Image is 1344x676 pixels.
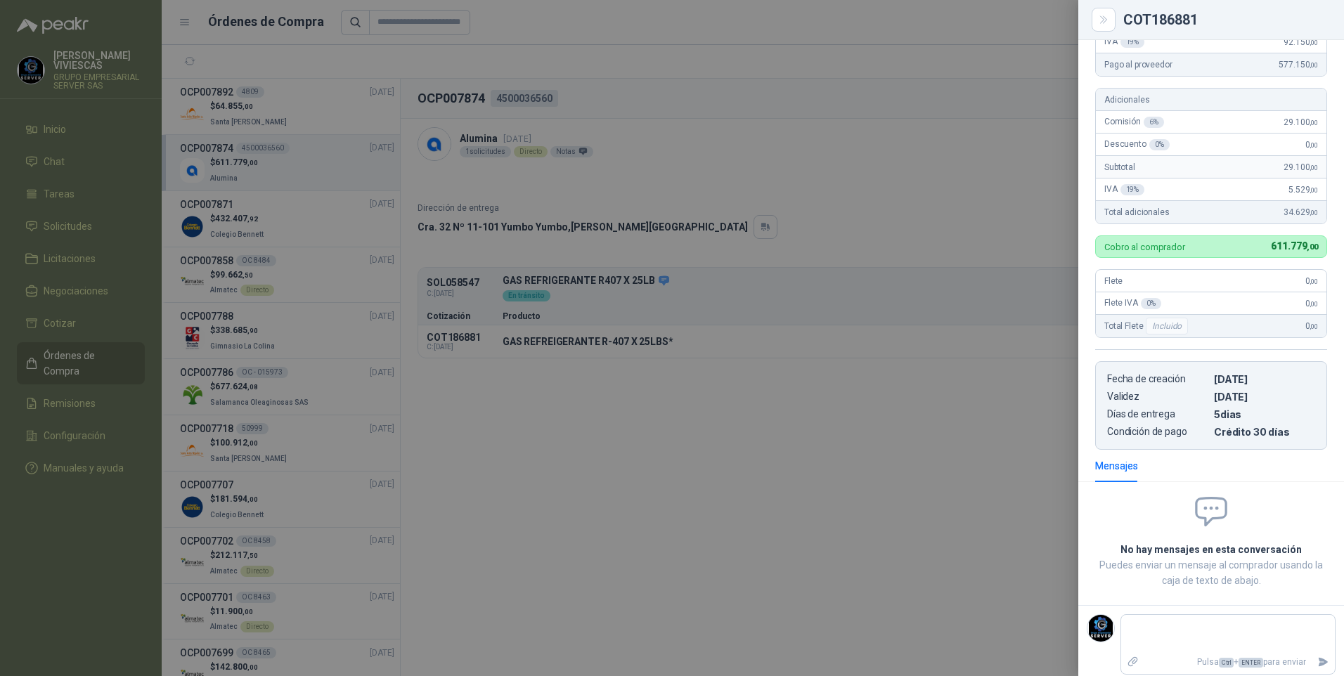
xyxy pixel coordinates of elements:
span: 0 [1305,276,1318,286]
span: 0 [1305,299,1318,308]
p: Validez [1107,391,1208,403]
span: ,00 [1310,119,1318,126]
span: Ctrl [1219,658,1234,668]
span: Flete [1104,276,1123,286]
h2: No hay mensajes en esta conversación [1095,542,1327,557]
img: Company Logo [1087,615,1114,642]
button: Enviar [1312,650,1335,675]
p: [DATE] [1214,391,1315,403]
span: ,00 [1310,39,1318,46]
span: 577.150 [1279,60,1318,70]
div: Adicionales [1096,89,1326,111]
button: Close [1095,11,1112,28]
span: ,00 [1310,278,1318,285]
span: 29.100 [1284,162,1318,172]
span: 34.629 [1284,207,1318,217]
span: Total Flete [1104,318,1191,334]
span: ,00 [1310,164,1318,171]
span: Subtotal [1104,162,1135,172]
div: COT186881 [1123,13,1327,27]
div: 6 % [1144,117,1164,128]
p: Condición de pago [1107,426,1208,438]
span: ENTER [1239,658,1263,668]
p: Cobro al comprador [1104,242,1185,252]
span: ,00 [1310,300,1318,308]
p: [DATE] [1214,373,1315,385]
p: Puedes enviar un mensaje al comprador usando la caja de texto de abajo. [1095,557,1327,588]
p: 5 dias [1214,408,1315,420]
span: ,00 [1310,323,1318,330]
p: Días de entrega [1107,408,1208,420]
span: 0 [1305,140,1318,150]
span: 0 [1305,321,1318,331]
span: 611.779 [1271,240,1318,252]
div: Mensajes [1095,458,1138,474]
p: Crédito 30 días [1214,426,1315,438]
div: Incluido [1146,318,1188,334]
span: ,00 [1310,61,1318,69]
p: Pulsa + para enviar [1145,650,1312,675]
div: Total adicionales [1096,201,1326,223]
span: ,00 [1310,186,1318,194]
span: 29.100 [1284,117,1318,127]
span: Flete IVA [1104,298,1161,309]
span: ,00 [1307,242,1318,252]
span: Descuento [1104,139,1170,150]
span: IVA [1104,37,1144,48]
label: Adjuntar archivos [1121,650,1145,675]
span: Pago al proveedor [1104,60,1172,70]
span: Comisión [1104,117,1164,128]
span: ,00 [1310,209,1318,216]
p: Fecha de creación [1107,373,1208,385]
span: 92.150 [1284,37,1318,47]
span: ,00 [1310,141,1318,149]
div: 19 % [1120,37,1145,48]
div: 0 % [1149,139,1170,150]
div: 0 % [1141,298,1161,309]
span: 5.529 [1288,185,1318,195]
div: 19 % [1120,184,1145,195]
span: IVA [1104,184,1144,195]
